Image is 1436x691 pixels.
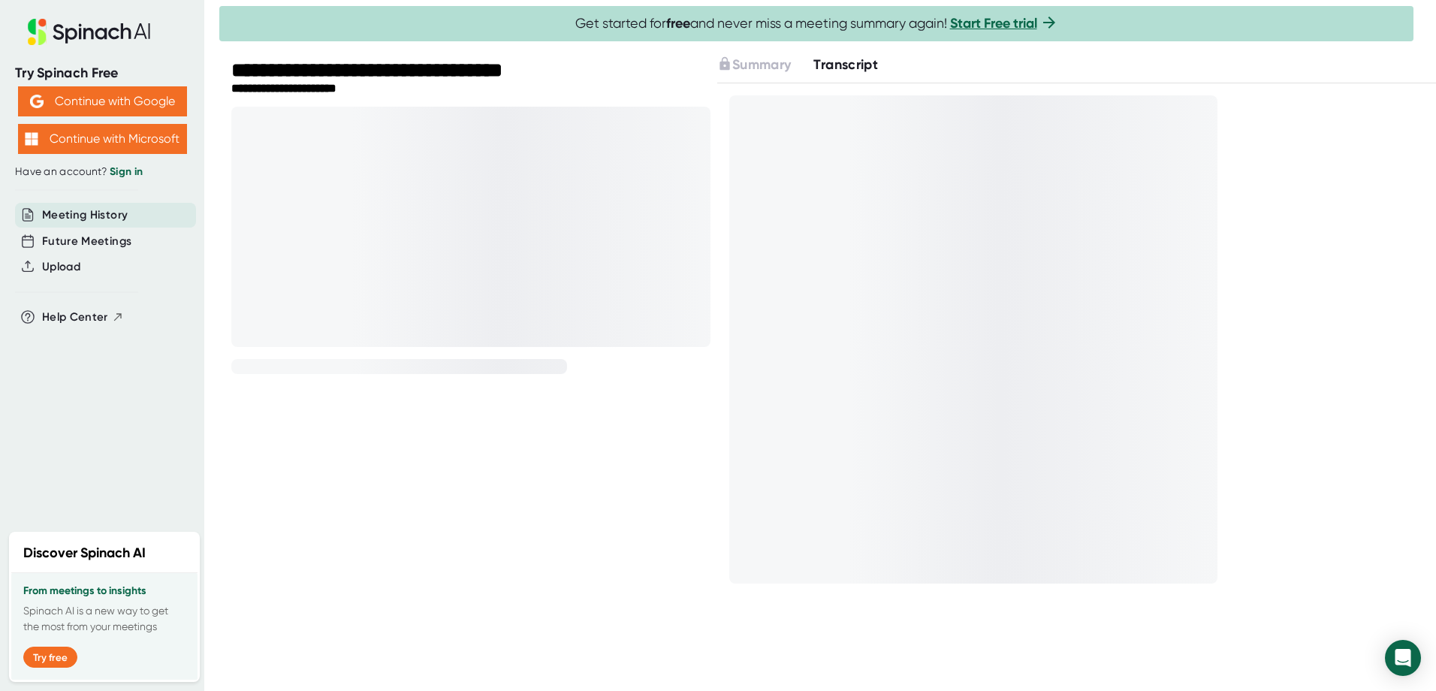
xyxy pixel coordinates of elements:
[15,165,189,179] div: Have an account?
[42,207,128,224] button: Meeting History
[950,15,1037,32] a: Start Free trial
[813,56,878,73] span: Transcript
[23,543,146,563] h2: Discover Spinach AI
[30,95,44,108] img: Aehbyd4JwY73AAAAAElFTkSuQmCC
[15,65,189,82] div: Try Spinach Free
[717,55,791,75] button: Summary
[23,603,186,635] p: Spinach AI is a new way to get the most from your meetings
[23,647,77,668] button: Try free
[575,15,1058,32] span: Get started for and never miss a meeting summary again!
[42,309,124,326] button: Help Center
[42,233,131,250] button: Future Meetings
[18,86,187,116] button: Continue with Google
[110,165,143,178] a: Sign in
[18,124,187,154] button: Continue with Microsoft
[717,55,813,75] div: Upgrade to access
[1385,640,1421,676] div: Open Intercom Messenger
[666,15,690,32] b: free
[732,56,791,73] span: Summary
[813,55,878,75] button: Transcript
[42,309,108,326] span: Help Center
[42,258,80,276] button: Upload
[23,585,186,597] h3: From meetings to insights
